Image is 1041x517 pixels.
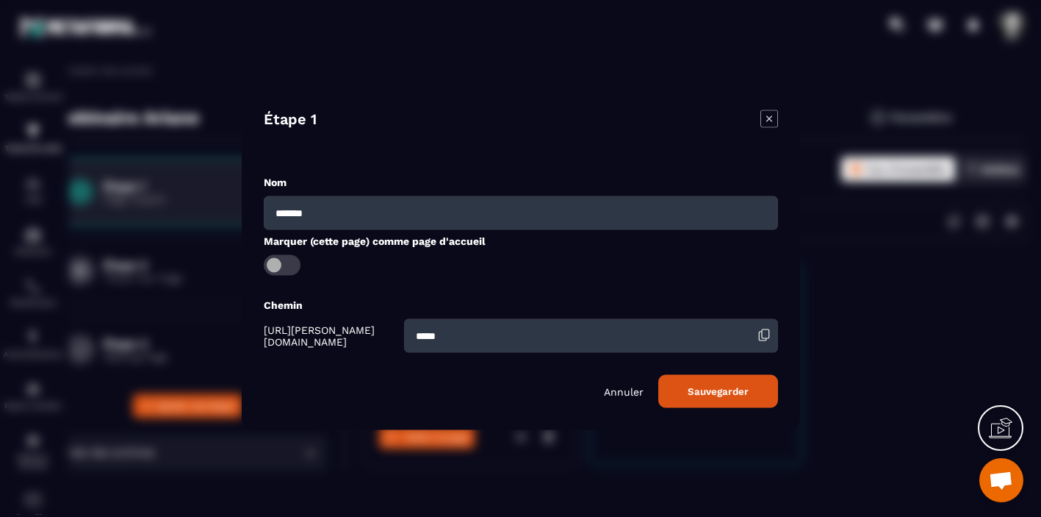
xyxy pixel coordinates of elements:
a: Ouvrir le chat [979,458,1023,502]
p: Annuler [604,385,644,397]
label: Nom [264,176,287,188]
h4: Étape 1 [264,110,317,130]
button: Sauvegarder [658,374,778,407]
span: [URL][PERSON_NAME][DOMAIN_NAME] [264,324,400,347]
label: Chemin [264,299,303,310]
label: Marquer (cette page) comme page d'accueil [264,235,486,246]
